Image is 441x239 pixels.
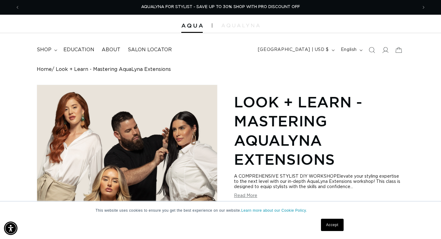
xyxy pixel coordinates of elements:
[321,219,344,231] a: Accept
[410,210,441,239] iframe: Chat Widget
[254,44,337,56] button: [GEOGRAPHIC_DATA] | USD $
[56,67,171,72] span: Look + Learn - Mastering AquaLyna Extensions
[128,47,172,53] span: Salon Locator
[37,67,52,72] a: Home
[98,43,124,57] a: About
[258,47,329,53] span: [GEOGRAPHIC_DATA] | USD $
[11,2,24,13] button: Previous announcement
[234,174,404,190] div: A COMPREHENSIVE STYLIST DIY WORKSHOPElevate your styling expertise to the next level with our in-...
[63,47,94,53] span: Education
[96,208,345,213] p: This website uses cookies to ensure you get the best experience on our website.
[365,43,379,57] summary: Search
[337,44,365,56] button: English
[341,47,357,53] span: English
[124,43,175,57] a: Salon Locator
[60,43,98,57] a: Education
[181,24,203,28] img: Aqua Hair Extensions
[221,24,260,27] img: aqualyna.com
[37,47,51,53] span: shop
[417,2,430,13] button: Next announcement
[37,67,404,72] nav: breadcrumbs
[102,47,120,53] span: About
[234,193,257,199] button: Read More
[234,92,404,169] h1: Look + Learn - Mastering AquaLyna Extensions
[4,222,17,235] div: Accessibility Menu
[141,5,300,9] span: AQUALYNA FOR STYLIST - SAVE UP TO 30% SHOP WITH PRO DISCOUNT OFF
[241,208,307,213] a: Learn more about our Cookie Policy.
[33,43,60,57] summary: shop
